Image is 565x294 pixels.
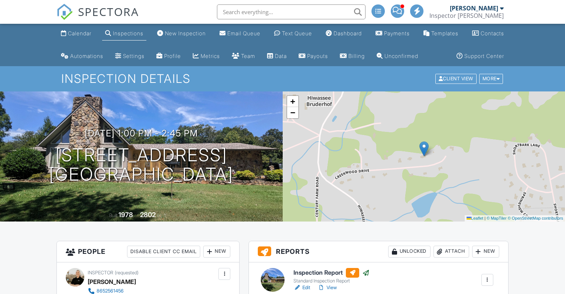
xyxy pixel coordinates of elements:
div: 8652561456 [97,288,124,294]
a: Templates [420,27,461,41]
a: Team [229,49,258,63]
a: Calendar [58,27,94,41]
a: © MapTiler [487,216,507,220]
div: Inspections [113,30,143,36]
span: + [290,97,295,106]
a: Unconfirmed [374,49,421,63]
div: Metrics [201,53,220,59]
span: (requested) [115,270,139,275]
div: Payments [384,30,410,36]
a: Company Profile [153,49,184,63]
div: Data [275,53,287,59]
div: Calendar [68,30,91,36]
a: Payouts [296,49,331,63]
a: Support Center [454,49,507,63]
a: Contacts [469,27,507,41]
a: Inspection Report Standard Inspection Report [293,268,370,284]
a: Billing [337,49,368,63]
a: Client View [435,75,478,81]
a: Dashboard [323,27,365,41]
a: Email Queue [217,27,263,41]
div: Disable Client CC Email [127,246,200,258]
a: Edit [293,284,310,291]
a: New Inspection [154,27,209,41]
span: Inspector [88,270,113,275]
img: Marker [419,141,429,156]
div: Support Center [464,53,504,59]
div: Attach [434,246,469,258]
a: View [318,284,337,291]
div: New [203,246,230,258]
h1: Inspection Details [61,72,504,85]
a: Text Queue [271,27,315,41]
h3: [DATE] 1:00 pm - 2:45 pm [85,128,198,138]
div: Email Queue [227,30,260,36]
div: Automations [70,53,103,59]
div: New [472,246,499,258]
div: Unconfirmed [384,53,418,59]
div: Billing [348,53,365,59]
span: sq. ft. [157,213,167,218]
div: Contacts [481,30,504,36]
span: | [484,216,486,220]
div: Settings [123,53,145,59]
a: © OpenStreetMap contributors [508,216,563,220]
h3: Reports [249,241,508,262]
a: Zoom in [287,96,298,107]
span: − [290,108,295,117]
a: Metrics [190,49,223,63]
input: Search everything... [217,4,366,19]
a: Data [264,49,290,63]
div: 2802 [140,211,156,219]
a: Settings [112,49,147,63]
img: The Best Home Inspection Software - Spectora [56,4,73,20]
div: Dashboard [334,30,362,36]
div: Profile [164,53,181,59]
div: [PERSON_NAME] [450,4,498,12]
div: Payouts [307,53,328,59]
a: Payments [373,27,413,41]
div: Templates [431,30,458,36]
h1: [STREET_ADDRESS] [GEOGRAPHIC_DATA] [49,145,233,185]
h6: Inspection Report [293,268,370,278]
div: 1978 [118,211,133,219]
div: More [479,74,503,84]
a: Inspections [102,27,146,41]
a: Automations (Advanced) [58,49,106,63]
a: SPECTORA [56,10,139,26]
div: New Inspection [165,30,206,36]
a: Leaflet [467,216,483,220]
a: Zoom out [287,107,298,118]
div: [PERSON_NAME] [88,276,136,287]
div: Client View [435,74,477,84]
span: Built [109,213,117,218]
div: Unlocked [388,246,431,258]
div: Team [241,53,255,59]
h3: People [57,241,239,262]
div: Standard Inspection Report [293,278,370,284]
span: SPECTORA [78,4,139,19]
div: Text Queue [282,30,312,36]
div: Inspector Cluseau [429,12,504,19]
